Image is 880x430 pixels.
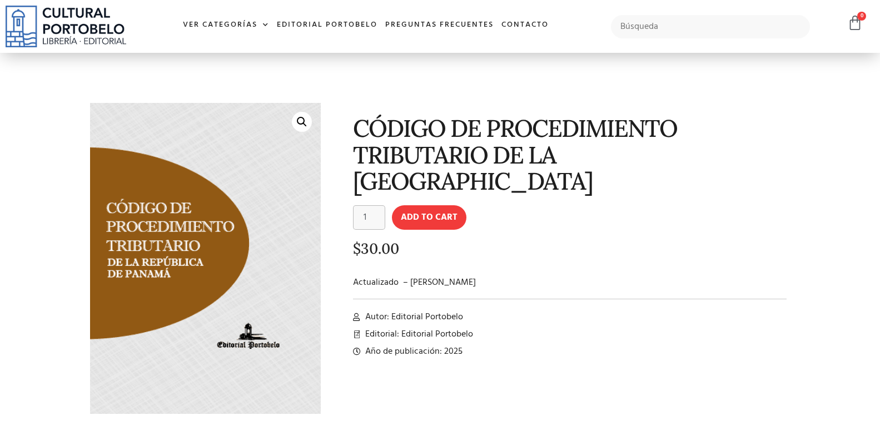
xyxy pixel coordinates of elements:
button: Add to cart [392,205,466,230]
bdi: 30.00 [353,239,399,258]
input: Búsqueda [611,15,810,38]
input: Product quantity [353,205,385,230]
h1: CÓDIGO DE PROCEDIMIENTO TRIBUTARIO DE LA [GEOGRAPHIC_DATA] [353,115,787,194]
a: Editorial Portobelo [273,13,381,37]
span: Editorial: Editorial Portobelo [362,328,473,341]
a: 🔍 [292,112,312,132]
p: Actualizado – [PERSON_NAME] [353,276,787,289]
span: 0 [857,12,866,21]
a: Ver Categorías [179,13,273,37]
span: Año de publicación: 2025 [362,345,463,358]
img: Captura_de_Pantalla_2020-06-17_a_las_11.53.36_a._m.-1.png [90,103,321,414]
a: Contacto [498,13,553,37]
a: Preguntas frecuentes [381,13,498,37]
a: 0 [847,15,863,31]
span: Autor: Editorial Portobelo [362,310,463,324]
span: $ [353,239,361,258]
